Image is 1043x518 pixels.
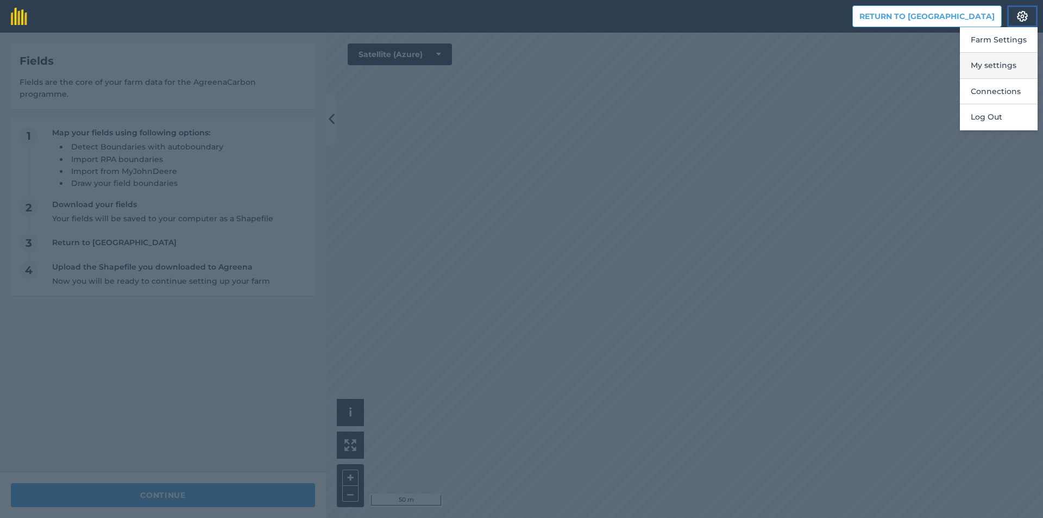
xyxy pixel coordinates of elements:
[852,5,1002,27] button: Return to [GEOGRAPHIC_DATA]
[960,79,1038,104] button: Connections
[11,8,27,25] img: fieldmargin Logo
[960,27,1038,53] button: Farm Settings
[1016,11,1029,22] img: A cog icon
[960,104,1038,130] button: Log Out
[960,53,1038,78] button: My settings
